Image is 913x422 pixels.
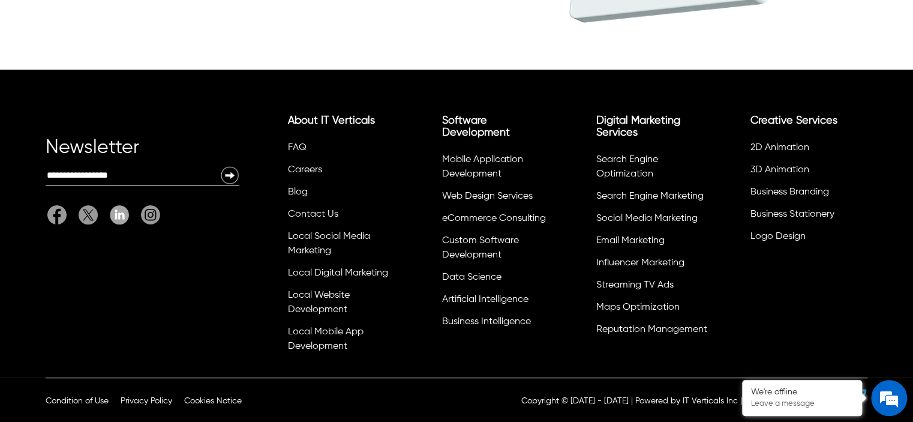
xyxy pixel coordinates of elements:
[288,115,375,126] a: About IT Verticals
[197,6,226,35] div: Minimize live chat window
[440,232,553,268] li: Custom Software Development
[749,139,861,161] li: 2D Animation
[47,205,67,225] img: Facebook
[286,264,399,286] li: Local Digital Marketing
[62,67,202,83] div: Leave a message
[286,205,399,228] li: Contact Us
[596,191,704,201] a: Search Engine Marketing
[286,139,399,161] li: FAQ
[751,387,853,397] div: We're offline
[286,323,399,360] li: Local Mobile App Development
[596,280,674,290] a: Streaming TV Ads
[440,209,553,232] li: eCommerce Consulting
[440,187,553,209] li: Web Design Services
[594,321,707,343] li: Reputation Management
[750,209,834,219] a: Business Stationery
[751,399,853,409] p: Leave a message
[288,143,307,152] a: FAQ
[749,205,861,228] li: Business Stationery
[121,397,172,405] a: Privacy Policy
[596,155,658,179] a: Search Engine Optimization
[750,143,809,152] a: 2D Animation
[594,298,707,321] li: Maps Optimization
[286,286,399,323] li: Local Website Development
[442,214,546,223] a: eCommerce Consulting
[104,205,135,225] a: Linkedin
[749,161,861,183] li: 3D Animation
[442,317,531,327] a: Business Intelligence
[750,187,829,197] a: Business Branding
[594,232,707,254] li: Email Marketing
[594,254,707,276] li: Influencer Marketing
[442,155,523,179] a: Mobile Application Development
[440,268,553,291] li: Data Science
[442,295,528,304] a: Artificial Intelligence
[594,187,707,209] li: Search Engine Marketing
[94,276,152,284] em: Driven by SalesIQ
[596,115,680,138] a: Digital Marketing Services
[46,142,239,166] div: Newsletter
[740,395,742,407] div: |
[79,205,98,225] img: Twitter
[288,268,388,278] a: Local Digital Marketing
[750,115,837,126] a: Creative Services
[220,166,239,185] img: Newsletter Submit
[596,325,707,334] a: Reputation Management
[440,151,553,187] li: Mobile Application Development
[594,151,707,187] li: Search Engine Optimization
[442,191,533,201] a: Web Design Services
[750,165,809,175] a: 3D Animation
[750,232,806,241] a: Logo Design
[288,232,370,256] a: Local Social Media Marketing
[288,327,364,351] a: Local Mobile App Development
[442,115,510,138] a: Software Development
[749,183,861,205] li: Business Branding
[440,291,553,313] li: Artificial Intelligence
[46,397,109,405] a: Condition of Use
[596,258,684,268] a: Influencer Marketing
[47,205,73,225] a: Facebook
[594,209,707,232] li: Social Media Marketing
[25,131,209,253] span: We are offline. Please leave us a message.
[135,205,160,225] a: It Verticals Instagram
[288,187,308,197] a: Blog
[749,228,861,250] li: Logo Design
[20,72,50,79] img: logo_Zg8I0qSkbAqR2WFHt3p6CTuqpyXMFPubPcD2OT02zFN43Cy9FUNNG3NEPhM_Q1qe_.png
[521,395,738,407] p: Copyright © [DATE] - [DATE] | Powered by IT Verticals Inc
[286,161,399,183] li: Careers
[73,205,104,225] a: Twitter
[288,165,322,175] a: Careers
[596,236,665,246] a: Email Marketing
[176,331,218,347] em: Submit
[596,214,698,223] a: Social Media Marketing
[596,303,680,312] a: Maps Optimization
[83,276,91,283] img: salesiqlogo_leal7QplfZFryJ6FIlVepeu7OftD7mt8q6exU6-34PB8prfIgodN67KcxXM9Y7JQ_.png
[110,205,129,224] img: Linkedin
[288,209,338,219] a: Contact Us
[288,291,350,315] a: Local Website Development
[442,273,501,282] a: Data Science
[594,276,707,298] li: Streaming TV Ads
[442,236,519,260] a: Custom Software Development
[286,183,399,205] li: Blog
[286,228,399,264] li: Local Social Media Marketing
[6,289,229,331] textarea: Type your message and click 'Submit'
[141,205,160,225] img: It Verticals Instagram
[440,313,553,335] li: Business Intelligence
[184,397,242,405] a: Cookies Notice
